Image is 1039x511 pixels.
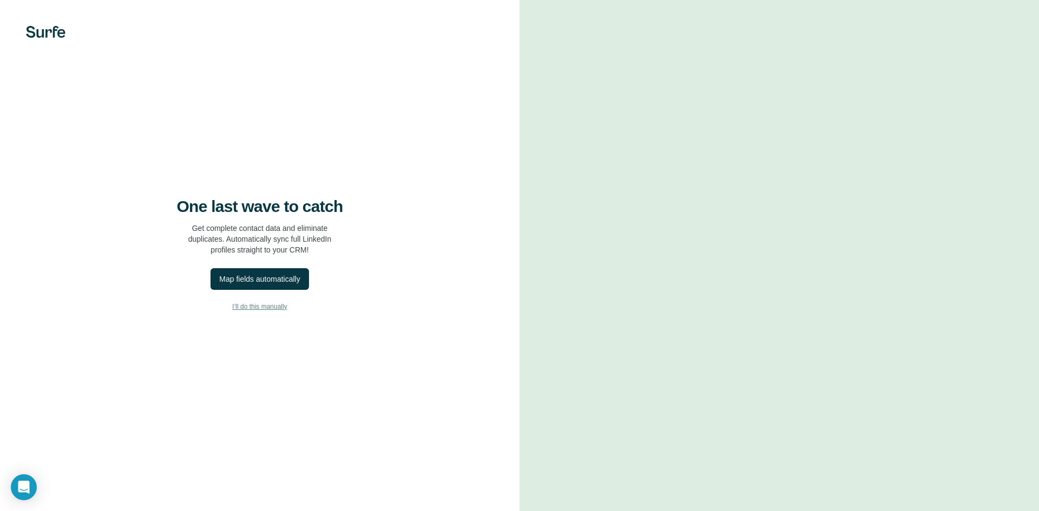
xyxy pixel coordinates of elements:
[11,474,37,500] div: Open Intercom Messenger
[232,302,287,311] span: I’ll do this manually
[188,223,332,255] p: Get complete contact data and eliminate duplicates. Automatically sync full LinkedIn profiles str...
[211,268,308,290] button: Map fields automatically
[177,197,343,216] h4: One last wave to catch
[219,274,300,284] div: Map fields automatically
[22,298,498,315] button: I’ll do this manually
[26,26,65,38] img: Surfe's logo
